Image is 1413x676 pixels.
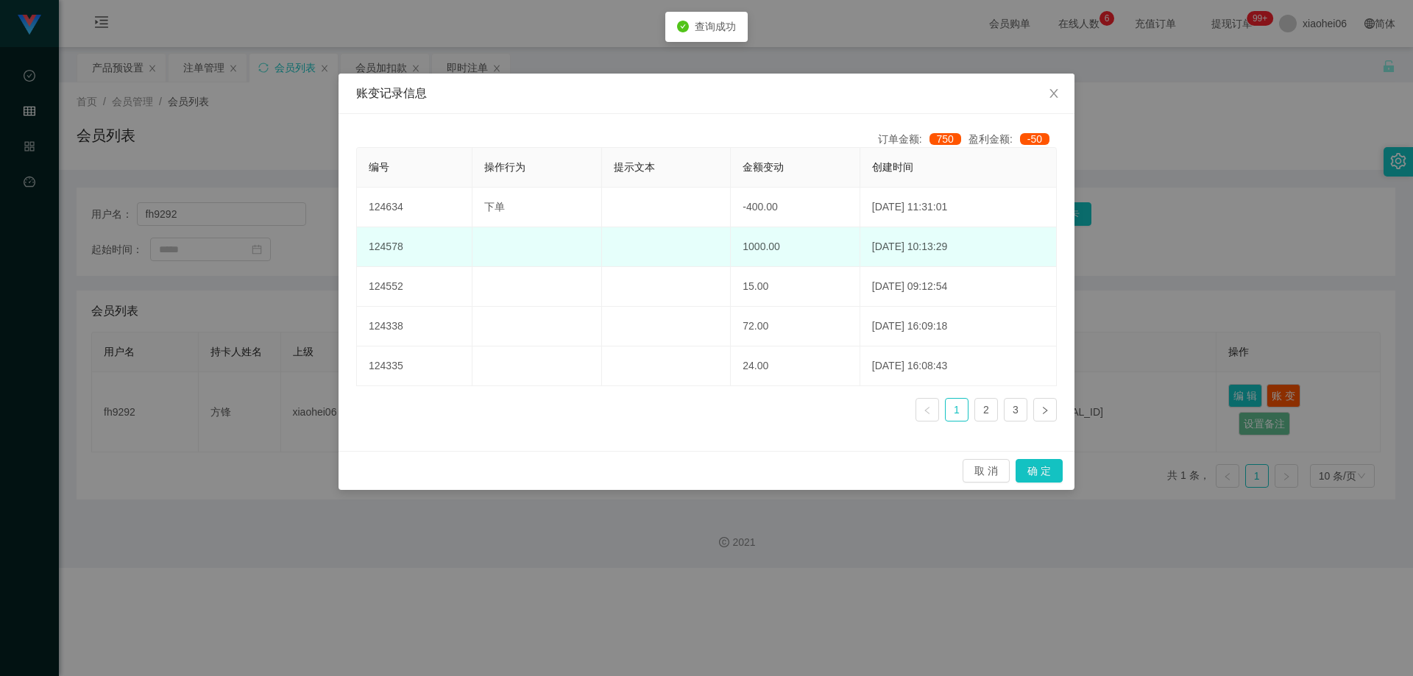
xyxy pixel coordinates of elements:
[872,161,913,173] span: 创建时间
[484,161,525,173] span: 操作行为
[1041,406,1049,415] i: 图标: right
[946,399,968,421] a: 1
[731,346,860,386] td: 24.00
[369,161,389,173] span: 编号
[1033,398,1057,421] li: 下一页
[357,227,472,267] td: 124578
[878,132,968,147] div: 订单金额:
[929,133,961,145] span: 750
[860,307,1057,346] td: [DATE] 16:09:18
[974,398,998,421] li: 2
[731,267,860,307] td: 15.00
[860,267,1057,307] td: [DATE] 09:12:54
[968,132,1057,147] div: 盈利金额:
[975,399,997,421] a: 2
[860,188,1057,227] td: [DATE] 11:31:01
[1048,88,1060,99] i: 图标: close
[743,161,784,173] span: 金额变动
[695,21,736,32] span: 查询成功
[357,188,472,227] td: 124634
[923,406,932,415] i: 图标: left
[860,227,1057,267] td: [DATE] 10:13:29
[731,227,860,267] td: 1000.00
[1016,459,1063,483] button: 确 定
[963,459,1010,483] button: 取 消
[1020,133,1049,145] span: -50
[356,85,1057,102] div: 账变记录信息
[357,346,472,386] td: 124335
[1033,74,1074,115] button: Close
[945,398,968,421] li: 1
[472,188,602,227] td: 下单
[357,307,472,346] td: 124338
[731,188,860,227] td: -400.00
[1004,398,1027,421] li: 3
[677,21,689,32] i: icon: check-circle
[1005,399,1027,421] a: 3
[916,398,939,421] li: 上一页
[357,267,472,307] td: 124552
[614,161,655,173] span: 提示文本
[860,346,1057,386] td: [DATE] 16:08:43
[731,307,860,346] td: 72.00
